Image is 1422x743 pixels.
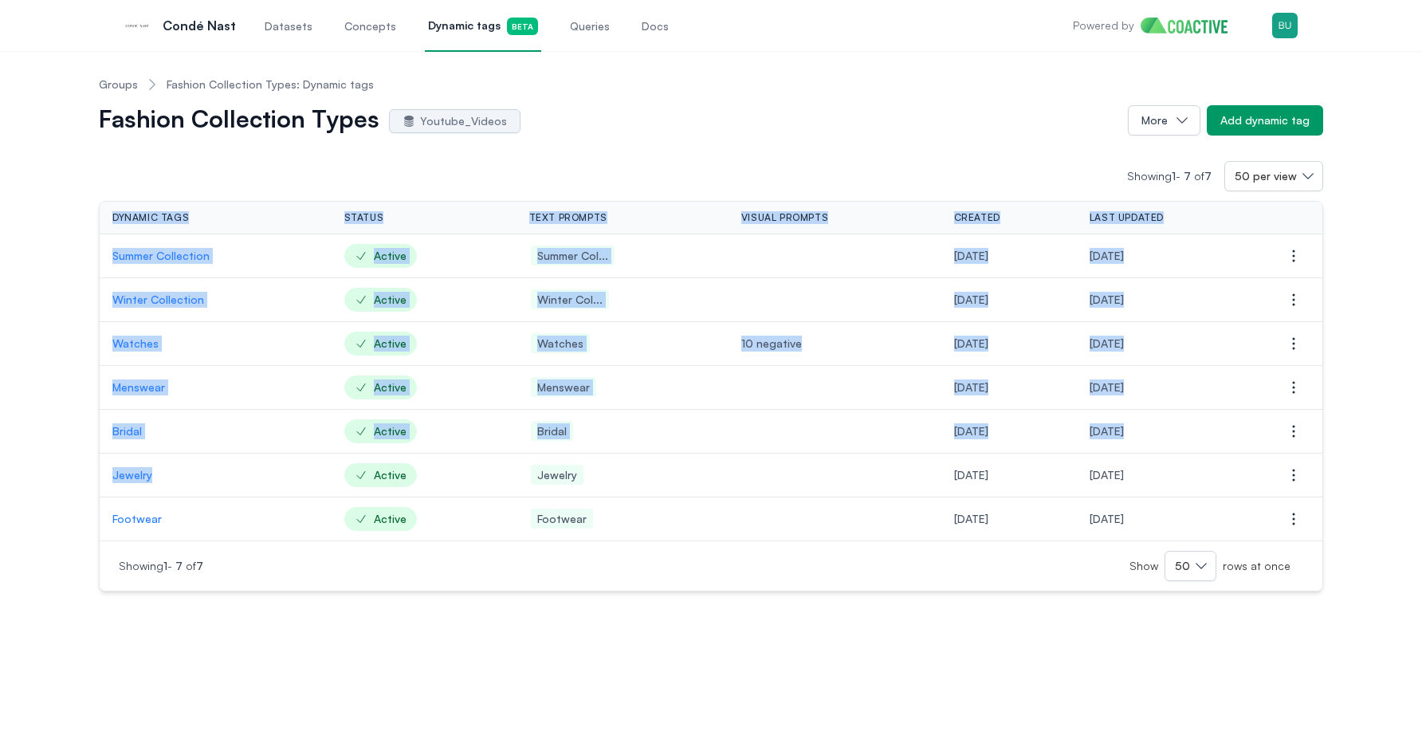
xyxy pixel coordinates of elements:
a: Menswear [112,379,319,395]
span: Footwear [531,509,593,529]
span: 7 [196,559,203,572]
span: Created [954,211,1000,224]
span: 7 [1204,169,1212,183]
img: Menu for the logged in user [1272,13,1298,38]
span: Text prompts [529,211,607,224]
span: Friday, August 8, 2025 at 6:47:31 PM UTC [954,468,988,482]
span: Friday, August 8, 2025 at 6:47:31 PM UTC [954,380,988,394]
p: Showing - [1127,168,1224,184]
a: Bridal [112,423,319,439]
span: 1 [1172,169,1176,183]
div: Add dynamic tag [1220,112,1310,128]
span: Summer Col... [531,246,615,265]
span: Active [344,419,417,443]
span: Active [344,375,417,399]
span: Last updated [1090,211,1164,224]
span: 50 per view [1235,168,1297,184]
img: Condé Nast [124,13,150,38]
span: Friday, August 8, 2025 at 6:49:10 PM UTC [1090,380,1124,394]
span: Friday, August 8, 2025 at 6:47:31 PM UTC [954,336,988,350]
a: Jewelry [112,467,319,483]
span: Menswear [531,377,596,397]
span: 7 [175,559,183,572]
span: 7 [1184,169,1191,183]
span: of [1194,169,1212,183]
span: Watches [531,333,590,353]
span: Active [344,507,417,531]
span: Friday, August 8, 2025 at 6:49:04 PM UTC [1090,468,1124,482]
span: 1 [163,559,167,572]
span: rows at once [1216,558,1290,574]
span: 10 negative [741,336,929,352]
span: Queries [570,18,610,34]
p: Powered by [1073,18,1134,33]
span: Concepts [344,18,396,34]
h1: Fashion Collection Types [99,108,379,133]
span: Active [344,332,417,356]
span: Monday, August 11, 2025 at 3:45:28 AM UTC [954,249,988,262]
span: of [186,559,203,572]
span: Active [344,463,417,487]
a: Groups [99,77,138,92]
button: 50 [1165,551,1216,581]
a: Watches [112,336,319,352]
a: Winter Collection [112,292,319,308]
span: Monday, August 11, 2025 at 3:46:59 AM UTC [1090,293,1124,306]
span: Friday, August 8, 2025 at 6:47:31 PM UTC [954,512,988,525]
a: Youtube_Videos [389,109,520,133]
span: Friday, August 8, 2025 at 6:48:57 PM UTC [1090,512,1124,525]
button: Add dynamic tag [1207,105,1323,136]
span: Datasets [265,18,312,34]
span: Monday, August 11, 2025 at 3:46:59 AM UTC [1090,249,1124,262]
span: Monday, August 11, 2025 at 3:45:28 AM UTC [954,293,988,306]
span: Bridal [531,421,573,441]
span: Fashion Collection Types: Dynamic tags [167,77,374,92]
span: Status [344,211,384,224]
button: More [1128,105,1200,136]
span: Friday, August 8, 2025 at 6:49:04 PM UTC [1090,424,1124,438]
span: Active [344,288,417,312]
a: Summer Collection [112,248,319,264]
span: Jewelry [531,465,583,485]
span: Active [344,244,417,268]
span: Friday, August 8, 2025 at 6:53:02 PM UTC [1090,336,1124,350]
button: 50 per view [1224,161,1323,191]
span: Winter Col... [531,289,609,309]
span: Show [1129,558,1165,574]
a: Footwear [112,511,319,527]
nav: Breadcrumb [99,64,1323,105]
span: Youtube_Videos [420,113,507,129]
span: 50 [1175,558,1190,574]
p: Showing - [119,558,513,574]
span: Visual prompts [741,211,828,224]
span: Dynamic tags [112,211,189,224]
p: Condé Nast [163,16,236,35]
span: Beta [507,18,538,35]
span: Dynamic tags [428,18,538,35]
img: Home [1141,18,1240,33]
span: Friday, August 8, 2025 at 6:47:31 PM UTC [954,424,988,438]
